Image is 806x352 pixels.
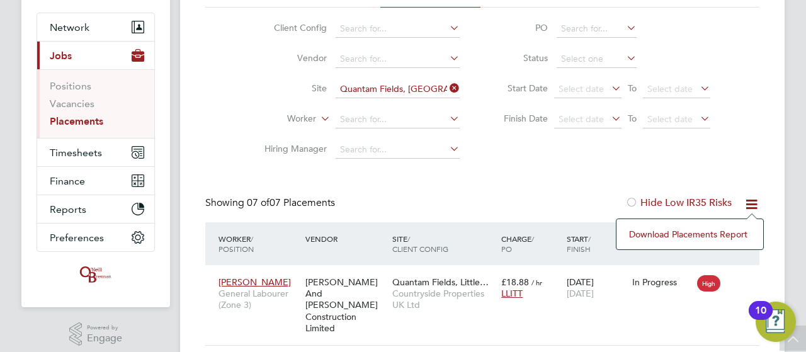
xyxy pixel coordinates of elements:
[755,310,766,327] div: 10
[87,322,122,333] span: Powered by
[647,83,693,94] span: Select date
[564,227,629,260] div: Start
[37,264,155,285] a: Go to home page
[37,167,154,195] button: Finance
[567,288,594,299] span: [DATE]
[77,264,114,285] img: oneillandbrennan-logo-retina.png
[37,69,154,138] div: Jobs
[625,196,732,209] label: Hide Low IR35 Risks
[491,52,548,64] label: Status
[756,302,796,342] button: Open Resource Center, 10 new notifications
[219,276,291,288] span: [PERSON_NAME]
[50,21,89,33] span: Network
[564,270,629,305] div: [DATE]
[647,113,693,125] span: Select date
[50,203,86,215] span: Reports
[491,82,548,94] label: Start Date
[247,196,335,209] span: 07 Placements
[392,234,448,254] span: / Client Config
[302,227,389,250] div: Vendor
[531,278,542,287] span: / hr
[50,147,102,159] span: Timesheets
[219,288,299,310] span: General Labourer (Zone 3)
[254,52,327,64] label: Vendor
[336,20,460,38] input: Search for...
[50,175,85,187] span: Finance
[697,275,720,292] span: High
[50,115,103,127] a: Placements
[491,22,548,33] label: PO
[559,113,604,125] span: Select date
[50,232,104,244] span: Preferences
[254,22,327,33] label: Client Config
[87,333,122,344] span: Engage
[215,270,759,280] a: [PERSON_NAME]General Labourer (Zone 3)[PERSON_NAME] And [PERSON_NAME] Construction LimitedQuantam...
[302,270,389,340] div: [PERSON_NAME] And [PERSON_NAME] Construction Limited
[624,110,640,127] span: To
[37,139,154,166] button: Timesheets
[37,195,154,223] button: Reports
[501,276,529,288] span: £18.88
[559,83,604,94] span: Select date
[557,20,637,38] input: Search for...
[336,141,460,159] input: Search for...
[336,81,460,98] input: Search for...
[501,288,523,299] span: LLITT
[244,113,316,125] label: Worker
[50,98,94,110] a: Vacancies
[50,80,91,92] a: Positions
[37,42,154,69] button: Jobs
[567,234,591,254] span: / Finish
[389,227,498,260] div: Site
[392,276,489,288] span: Quantam Fields, Little…
[624,80,640,96] span: To
[392,288,495,310] span: Countryside Properties UK Ltd
[491,113,548,124] label: Finish Date
[37,224,154,251] button: Preferences
[254,82,327,94] label: Site
[501,234,534,254] span: / PO
[205,196,338,210] div: Showing
[215,227,302,260] div: Worker
[498,227,564,260] div: Charge
[557,50,637,68] input: Select one
[623,225,757,243] li: Download Placements Report
[247,196,270,209] span: 07 of
[219,234,254,254] span: / Position
[69,322,123,346] a: Powered byEngage
[37,13,154,41] button: Network
[632,276,691,288] div: In Progress
[336,111,460,128] input: Search for...
[336,50,460,68] input: Search for...
[50,50,72,62] span: Jobs
[254,143,327,154] label: Hiring Manager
